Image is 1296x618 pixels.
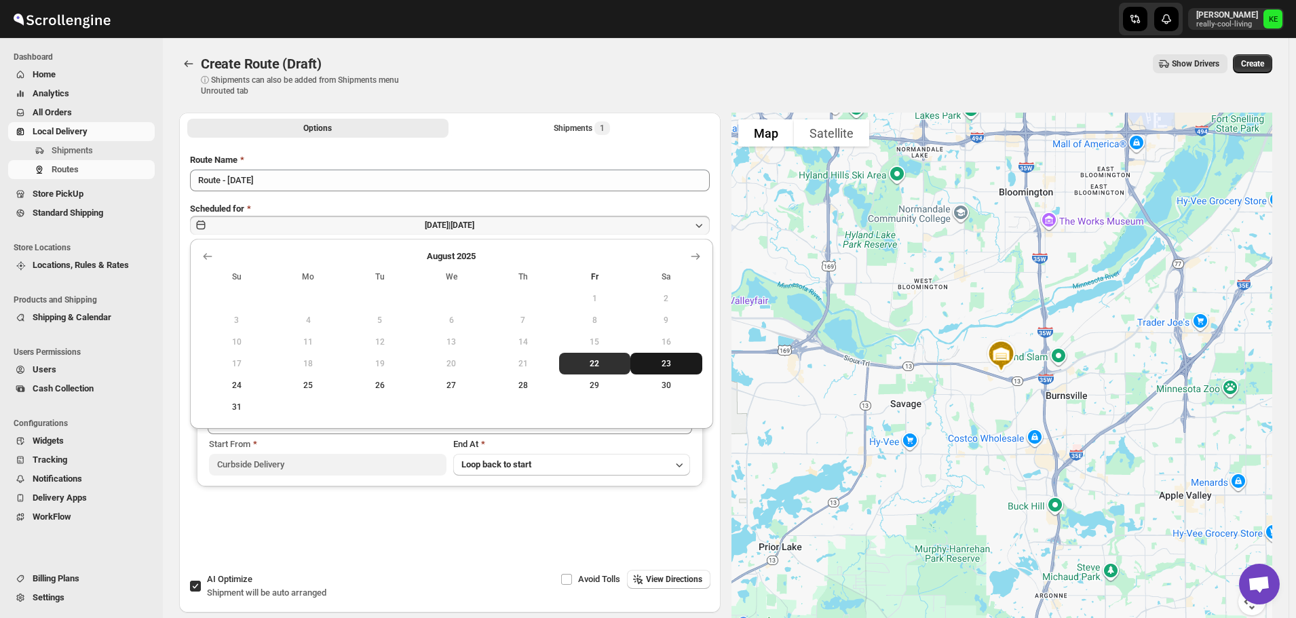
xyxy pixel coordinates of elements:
[190,155,237,165] span: Route Name
[8,65,155,84] button: Home
[179,54,198,73] button: Routes
[344,309,416,331] button: Tuesday August 5 2025
[33,88,69,98] span: Analytics
[1196,9,1258,20] p: [PERSON_NAME]
[52,145,93,155] span: Shipments
[201,331,273,353] button: Sunday August 10 2025
[344,374,416,396] button: Tuesday August 26 2025
[198,247,217,266] button: Show previous month, July 2025
[636,336,697,347] span: 16
[636,271,697,282] span: Sa
[416,331,488,353] button: Wednesday August 13 2025
[630,266,702,288] th: Saturday
[493,271,554,282] span: Th
[421,336,482,347] span: 13
[8,569,155,588] button: Billing Plans
[33,511,71,522] span: WorkFlow
[421,315,482,326] span: 6
[33,436,64,446] span: Widgets
[344,266,416,288] th: Tuesday
[278,271,339,282] span: Mo
[190,216,710,235] button: [DATE]|[DATE]
[209,439,250,449] span: Start From
[201,309,273,331] button: Sunday August 3 2025
[201,396,273,418] button: Sunday August 31 2025
[14,418,156,429] span: Configurations
[487,266,559,288] th: Thursday
[349,315,411,326] span: 5
[8,256,155,275] button: Locations, Rules & Rates
[273,331,345,353] button: Monday August 11 2025
[8,431,155,450] button: Widgets
[344,331,416,353] button: Tuesday August 12 2025
[273,374,345,396] button: Monday August 25 2025
[349,271,411,282] span: Tu
[206,358,267,369] span: 17
[421,380,482,391] span: 27
[421,271,482,282] span: We
[794,119,869,147] button: Show satellite imagery
[201,374,273,396] button: Sunday August 24 2025
[1241,58,1264,69] span: Create
[8,103,155,122] button: All Orders
[206,402,267,412] span: 31
[453,454,691,476] button: Loop back to start
[559,353,631,374] button: Today Friday August 22 2025
[1233,54,1272,73] button: Create
[636,315,697,326] span: 9
[416,374,488,396] button: Wednesday August 27 2025
[8,469,155,488] button: Notifications
[636,293,697,304] span: 2
[8,450,155,469] button: Tracking
[416,353,488,374] button: Wednesday August 20 2025
[453,438,691,451] div: End At
[278,380,339,391] span: 25
[14,347,156,358] span: Users Permissions
[630,331,702,353] button: Saturday August 16 2025
[349,358,411,369] span: 19
[33,383,94,393] span: Cash Collection
[461,459,531,469] span: Loop back to start
[451,119,712,138] button: Selected Shipments
[578,574,620,584] span: Avoid Tolls
[8,588,155,607] button: Settings
[344,353,416,374] button: Tuesday August 19 2025
[487,331,559,353] button: Thursday August 14 2025
[201,56,322,72] span: Create Route (Draft)
[565,336,626,347] span: 15
[565,271,626,282] span: Fr
[190,204,244,214] span: Scheduled for
[738,119,794,147] button: Show street map
[33,312,111,322] span: Shipping & Calendar
[493,336,554,347] span: 14
[33,189,83,199] span: Store PickUp
[1238,588,1265,615] button: Map camera controls
[636,380,697,391] span: 30
[559,374,631,396] button: Friday August 29 2025
[630,309,702,331] button: Saturday August 9 2025
[565,293,626,304] span: 1
[493,380,554,391] span: 28
[416,266,488,288] th: Wednesday
[487,374,559,396] button: Thursday August 28 2025
[636,358,697,369] span: 23
[487,309,559,331] button: Thursday August 7 2025
[201,75,415,96] p: ⓘ Shipments can also be added from Shipments menu Unrouted tab
[33,592,64,602] span: Settings
[559,331,631,353] button: Friday August 15 2025
[33,69,56,79] span: Home
[1269,15,1278,24] text: KE
[278,336,339,347] span: 11
[8,141,155,160] button: Shipments
[425,220,451,230] span: [DATE] |
[1239,564,1280,604] a: Open chat
[206,336,267,347] span: 10
[303,123,332,134] span: Options
[8,308,155,327] button: Shipping & Calendar
[8,360,155,379] button: Users
[33,455,67,465] span: Tracking
[8,84,155,103] button: Analytics
[630,353,702,374] button: Saturday August 23 2025
[416,309,488,331] button: Wednesday August 6 2025
[8,160,155,179] button: Routes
